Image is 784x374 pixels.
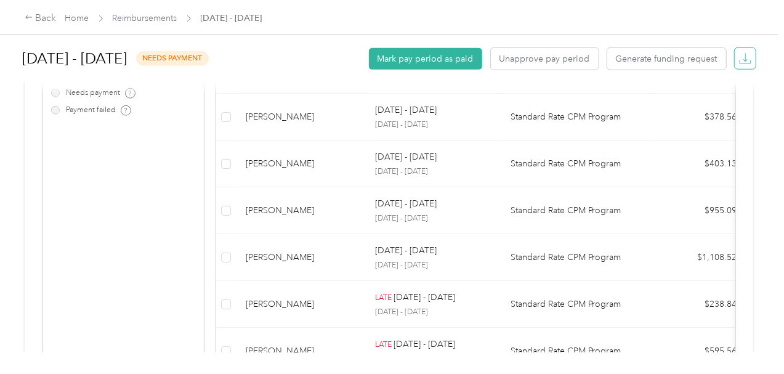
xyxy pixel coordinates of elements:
[375,150,437,164] p: [DATE] - [DATE]
[201,12,262,25] span: [DATE] - [DATE]
[23,44,127,73] h1: [DATE] - [DATE]
[511,298,645,311] p: Standard Rate CPM Program
[64,105,116,116] span: Payment failed
[394,338,455,351] p: [DATE] - [DATE]
[501,187,655,234] td: Standard Rate CPM Program
[375,166,491,177] p: [DATE] - [DATE]
[655,94,747,140] td: $378.56
[246,204,355,217] div: [PERSON_NAME]
[655,234,747,281] td: $1,108.52
[491,48,599,70] button: Unapprove pay period
[246,344,355,358] div: [PERSON_NAME]
[655,187,747,234] td: $955.09
[511,110,645,124] p: Standard Rate CPM Program
[501,94,655,140] td: Standard Rate CPM Program
[375,244,437,258] p: [DATE] - [DATE]
[375,339,392,351] p: LATE
[511,344,645,358] p: Standard Rate CPM Program
[113,13,177,23] a: Reimbursements
[375,120,491,131] p: [DATE] - [DATE]
[136,51,209,65] span: needs payment
[616,52,717,65] span: Generate funding request
[375,213,491,224] p: [DATE] - [DATE]
[511,251,645,264] p: Standard Rate CPM Program
[25,11,57,26] div: Back
[394,291,455,304] p: [DATE] - [DATE]
[375,104,437,117] p: [DATE] - [DATE]
[501,281,655,328] td: Standard Rate CPM Program
[655,281,747,328] td: $238.84
[715,305,784,374] iframe: Everlance-gr Chat Button Frame
[501,234,655,281] td: Standard Rate CPM Program
[246,110,355,124] div: [PERSON_NAME]
[511,157,645,171] p: Standard Rate CPM Program
[607,48,726,70] button: Generate funding request
[655,140,747,187] td: $403.13
[501,140,655,187] td: Standard Rate CPM Program
[511,204,645,217] p: Standard Rate CPM Program
[375,293,392,304] p: LATE
[369,48,482,70] button: Mark pay period as paid
[246,251,355,264] div: [PERSON_NAME]
[246,157,355,171] div: [PERSON_NAME]
[246,298,355,311] div: [PERSON_NAME]
[375,260,491,271] p: [DATE] - [DATE]
[375,307,491,318] p: [DATE] - [DATE]
[65,13,89,23] a: Home
[375,197,437,211] p: [DATE] - [DATE]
